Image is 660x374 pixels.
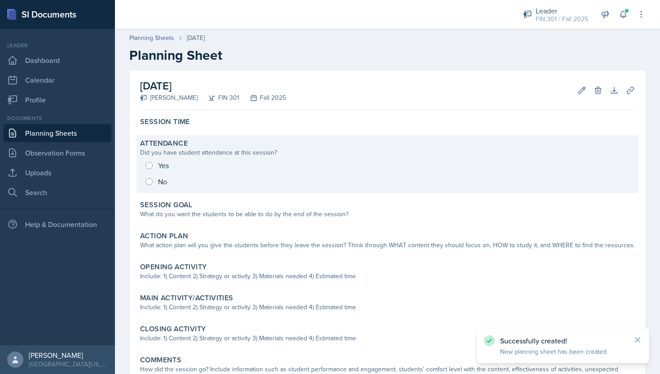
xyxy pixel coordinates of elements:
label: Action Plan [140,232,188,240]
p: New planning sheet has been created [500,347,626,356]
div: Fall 2025 [239,93,286,102]
div: Include: 1) Content 2) Strategy or activity 3) Materials needed 4) Estimated time [140,334,635,343]
label: Attendance [140,139,188,148]
div: Documents [4,114,111,122]
div: Include: 1) Content 2) Strategy or activity 3) Materials needed 4) Estimated time [140,272,635,281]
div: [GEOGRAPHIC_DATA][US_STATE] in [GEOGRAPHIC_DATA] [29,360,108,369]
div: [DATE] [187,33,205,43]
div: FIN 301 / Fall 2025 [536,14,588,24]
div: Leader [4,41,111,49]
p: Successfully created! [500,336,626,345]
div: Did you have student attendance at this session? [140,148,635,157]
label: Main Activity/Activities [140,294,233,303]
div: What action plan will you give the students before they leave the session? Think through WHAT con... [140,240,635,250]
a: Dashboard [4,51,111,69]
div: Help & Documentation [4,215,111,233]
h2: [DATE] [140,78,286,94]
div: What do you want the students to be able to do by the end of the session? [140,209,635,219]
a: Calendar [4,71,111,89]
h2: Planning Sheet [129,47,646,63]
a: Planning Sheets [129,33,174,43]
label: Closing Activity [140,325,206,334]
a: Uploads [4,164,111,182]
div: Leader [536,5,588,16]
div: [PERSON_NAME] [29,351,108,360]
label: Comments [140,356,181,365]
label: Session Goal [140,200,193,209]
label: Opening Activity [140,263,207,272]
div: [PERSON_NAME] [140,93,198,102]
a: Profile [4,91,111,109]
a: Planning Sheets [4,124,111,142]
a: Search [4,183,111,201]
a: Observation Forms [4,144,111,162]
div: FIN 301 [198,93,239,102]
div: Include: 1) Content 2) Strategy or activity 3) Materials needed 4) Estimated time [140,303,635,312]
label: Session Time [140,117,190,126]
